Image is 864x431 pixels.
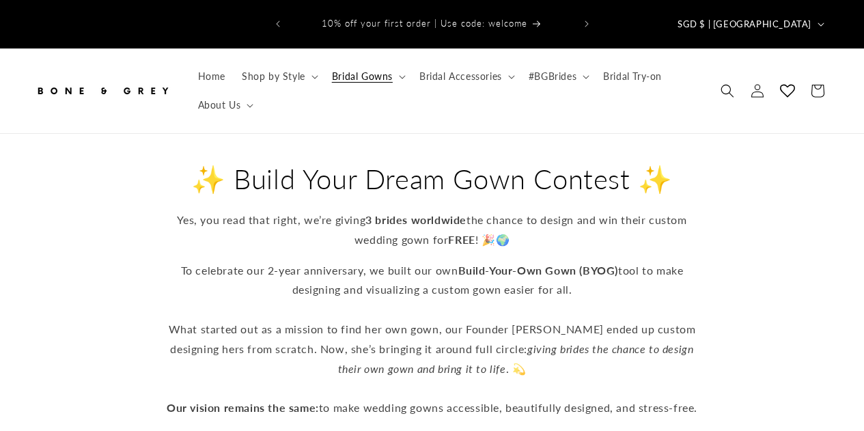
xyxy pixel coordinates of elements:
img: Bone and Grey Bridal [34,76,171,106]
summary: Shop by Style [234,62,324,91]
button: Next announcement [572,11,602,37]
strong: 3 brides [365,213,408,226]
em: giving brides the chance to design their own gown and bring it to life [338,342,694,375]
summary: Bridal Accessories [411,62,520,91]
summary: #BGBrides [520,62,595,91]
a: Home [190,62,234,91]
summary: About Us [190,91,260,120]
span: About Us [198,99,241,111]
summary: Bridal Gowns [324,62,411,91]
strong: Build-Your-Own Gown (BYOG) [458,264,619,277]
span: #BGBrides [529,70,576,83]
p: To celebrate our 2-year anniversary, we built our own tool to make designing and visualizing a cu... [166,261,699,418]
span: SGD $ | [GEOGRAPHIC_DATA] [678,18,811,31]
strong: FREE [448,233,475,246]
a: Bridal Try-on [595,62,670,91]
span: Bridal Accessories [419,70,502,83]
button: SGD $ | [GEOGRAPHIC_DATA] [669,11,830,37]
span: Bridal Try-on [603,70,662,83]
button: Previous announcement [263,11,293,37]
span: Shop by Style [242,70,305,83]
summary: Search [712,76,742,106]
h2: ✨ Build Your Dream Gown Contest ✨ [166,161,699,197]
strong: Our vision remains the same: [167,401,319,414]
span: Home [198,70,225,83]
a: Bone and Grey Bridal [29,70,176,111]
span: 10% off your first order | Use code: welcome [322,18,527,29]
strong: worldwide [411,213,466,226]
span: Bridal Gowns [332,70,393,83]
p: Yes, you read that right, we’re giving the chance to design and win their custom wedding gown for... [166,210,699,250]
